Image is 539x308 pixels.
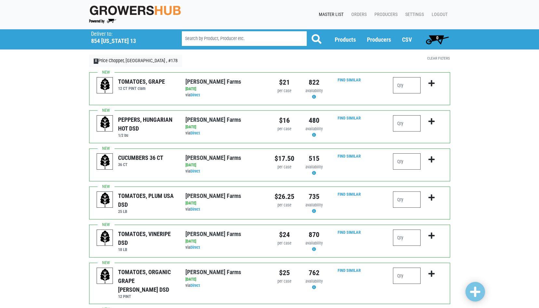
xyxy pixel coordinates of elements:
[305,88,323,93] span: availability
[393,115,421,132] input: Qty
[89,19,116,23] img: Powered by Big Wheelbarrow
[338,116,361,120] a: Find Similar
[314,8,346,21] a: Master List
[190,92,200,97] a: Direct
[426,8,450,21] a: Logout
[118,86,165,91] h6: 12 CT PINT clam
[305,126,323,131] span: availability
[182,31,307,46] input: Search by Product, Producer etc.
[393,230,421,246] input: Qty
[94,59,99,64] span: X
[304,268,324,278] div: 762
[338,230,361,235] a: Find Similar
[118,230,176,247] div: TOMATOES, VINERIPE DSD
[185,78,241,85] a: [PERSON_NAME] Farms
[338,154,361,159] a: Find Similar
[305,164,323,169] span: availability
[304,115,324,126] div: 480
[185,92,264,98] div: via
[118,162,163,167] h6: 36 CT
[304,77,324,88] div: 822
[275,191,294,202] div: $26.25
[305,241,323,245] span: availability
[393,77,421,93] input: Qty
[118,77,165,86] div: TOMATOES, GRAPE
[338,77,361,82] a: Find Similar
[118,133,176,138] h6: 1/2 bu
[89,55,182,67] a: XPrice Chopper, [GEOGRAPHIC_DATA] , #178
[185,238,264,245] div: [DATE]
[305,203,323,207] span: availability
[393,191,421,208] input: Qty
[118,247,176,252] h6: 18 LB
[275,115,294,126] div: $16
[275,240,294,246] div: per case
[91,37,165,45] h5: 854 [US_STATE] 13
[97,192,113,208] img: placeholder-variety-43d6402dacf2d531de610a020419775a.svg
[97,268,113,284] img: placeholder-variety-43d6402dacf2d531de610a020419775a.svg
[427,56,450,61] a: Clear Filters
[275,153,294,164] div: $17.50
[185,162,264,168] div: [DATE]
[304,153,324,164] div: 515
[118,294,176,299] h6: 12 PINT
[185,130,264,136] div: via
[190,207,200,212] a: Direct
[185,283,264,289] div: via
[275,202,294,208] div: per case
[275,268,294,278] div: $25
[335,36,356,43] a: Products
[423,33,452,46] a: 0
[89,4,182,16] img: original-fc7597fdc6adbb9d0e2ae620e786d1a2.jpg
[190,283,200,288] a: Direct
[118,268,176,294] div: TOMATOES, ORGANIC GRAPE [PERSON_NAME] DSD
[185,245,264,251] div: via
[97,154,113,170] img: placeholder-variety-43d6402dacf2d531de610a020419775a.svg
[402,36,412,43] a: CSV
[275,164,294,170] div: per case
[91,31,165,37] p: Deliver to:
[118,191,176,209] div: TOMATOES, PLUM USA DSD
[91,29,170,45] span: Price Chopper, Cortland , #178 (854 NY-13, Cortland, NY 13045, USA)
[275,278,294,285] div: per case
[185,124,264,130] div: [DATE]
[97,116,113,132] img: placeholder-variety-43d6402dacf2d531de610a020419775a.svg
[185,269,241,275] a: [PERSON_NAME] Farms
[190,131,200,135] a: Direct
[393,268,421,284] input: Qty
[118,209,176,214] h6: 25 LB
[185,231,241,237] a: [PERSON_NAME] Farms
[436,35,438,40] span: 0
[185,154,241,161] a: [PERSON_NAME] Farms
[118,115,176,133] div: PEPPERS, HUNGARIAN HOT DSD
[304,230,324,240] div: 870
[185,116,241,123] a: [PERSON_NAME] Farms
[304,191,324,202] div: 735
[400,8,426,21] a: Settings
[185,86,264,92] div: [DATE]
[185,192,241,199] a: [PERSON_NAME] Farms
[97,77,113,94] img: placeholder-variety-43d6402dacf2d531de610a020419775a.svg
[97,230,113,246] img: placeholder-variety-43d6402dacf2d531de610a020419775a.svg
[367,36,391,43] a: Producers
[275,230,294,240] div: $24
[185,200,264,206] div: [DATE]
[275,126,294,132] div: per case
[393,153,421,170] input: Qty
[190,245,200,250] a: Direct
[305,279,323,284] span: availability
[190,169,200,174] a: Direct
[185,206,264,213] div: via
[338,268,361,273] a: Find Similar
[185,276,264,283] div: [DATE]
[185,168,264,175] div: via
[369,8,400,21] a: Producers
[346,8,369,21] a: Orders
[338,192,361,197] a: Find Similar
[118,153,163,162] div: CUCUMBERS 36 CT
[275,88,294,94] div: per case
[275,77,294,88] div: $21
